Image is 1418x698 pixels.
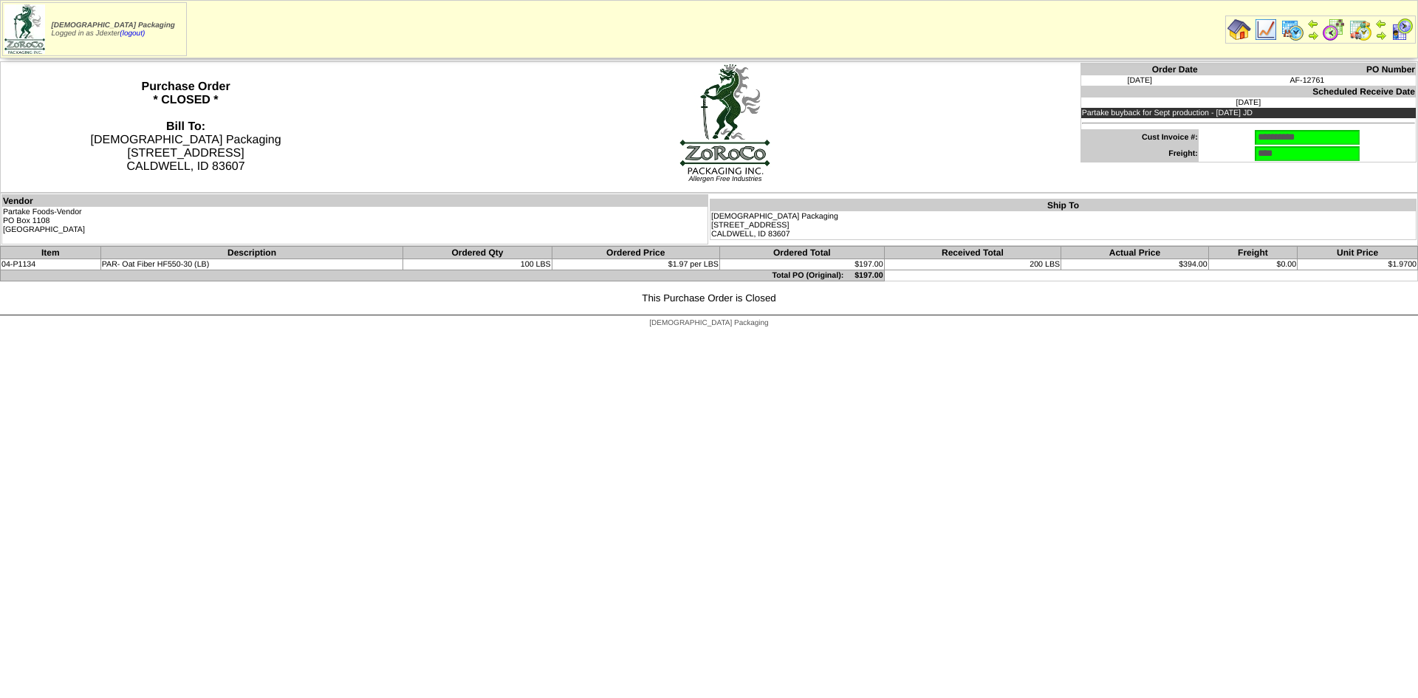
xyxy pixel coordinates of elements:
[1375,18,1387,30] img: arrowleft.gif
[403,247,552,259] th: Ordered Qty
[1061,247,1209,259] th: Actual Price
[2,207,708,244] td: Partake Foods-Vendor PO Box 1108 [GEOGRAPHIC_DATA]
[403,259,552,270] td: 100 LBS
[1080,129,1199,146] td: Cust Invoice #:
[91,120,281,173] span: [DEMOGRAPHIC_DATA] Packaging [STREET_ADDRESS] CALDWELL, ID 83607
[1307,30,1319,41] img: arrowright.gif
[100,247,403,259] th: Description
[1,62,371,193] th: Purchase Order * CLOSED *
[649,319,768,327] span: [DEMOGRAPHIC_DATA] Packaging
[884,247,1061,259] th: Received Total
[1208,247,1297,259] th: Freight
[1,247,101,259] th: Item
[4,4,45,54] img: zoroco-logo-small.webp
[1298,247,1418,259] th: Unit Price
[1390,18,1414,41] img: calendarcustomer.gif
[710,199,1417,212] th: Ship To
[1199,64,1417,76] th: PO Number
[1227,18,1251,41] img: home.gif
[100,259,403,270] td: PAR- Oat Fiber HF550-30 (LB)
[1080,64,1199,76] th: Order Date
[1199,75,1417,86] td: AF-12761
[1080,75,1199,86] td: [DATE]
[1,259,101,270] td: 04-P1134
[1080,97,1416,108] td: [DATE]
[1254,18,1278,41] img: line_graph.gif
[552,247,719,259] th: Ordered Price
[1349,18,1372,41] img: calendarinout.gif
[1080,108,1416,118] td: Partake buyback for Sept production - [DATE] JD
[1080,86,1416,97] th: Scheduled Receive Date
[552,259,719,270] td: $1.97 per LBS
[1375,30,1387,41] img: arrowright.gif
[679,63,771,175] img: logoBig.jpg
[688,175,761,182] span: Allergen Free Industries
[719,247,884,259] th: Ordered Total
[2,195,708,208] th: Vendor
[1061,259,1209,270] td: $394.00
[1307,18,1319,30] img: arrowleft.gif
[719,259,884,270] td: $197.00
[1,270,885,281] td: Total PO (Original): $197.00
[1281,18,1304,41] img: calendarprod.gif
[884,259,1061,270] td: 200 LBS
[52,21,175,30] span: [DEMOGRAPHIC_DATA] Packaging
[166,120,205,133] strong: Bill To:
[1208,259,1297,270] td: $0.00
[120,30,145,38] a: (logout)
[52,21,175,38] span: Logged in as Jdexter
[1080,146,1199,162] td: Freight:
[1322,18,1346,41] img: calendarblend.gif
[710,211,1417,240] td: [DEMOGRAPHIC_DATA] Packaging [STREET_ADDRESS] CALDWELL, ID 83607
[1298,259,1418,270] td: $1.9700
